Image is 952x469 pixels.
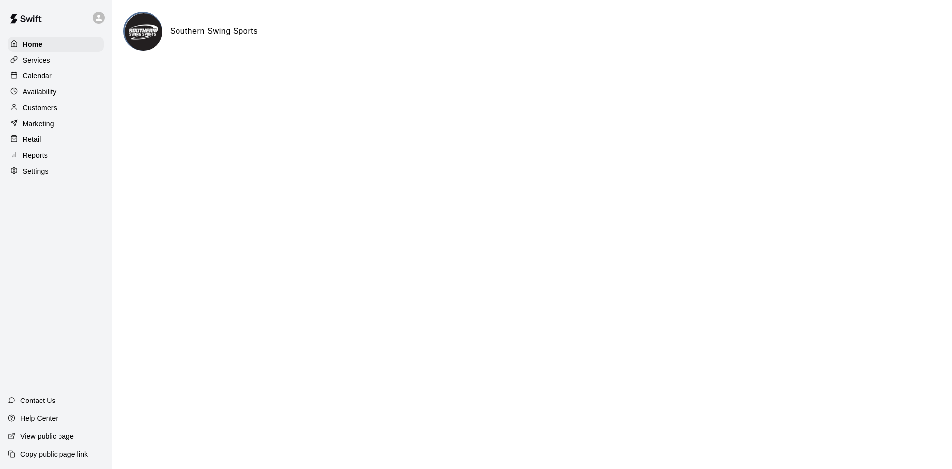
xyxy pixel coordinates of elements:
p: Reports [23,150,48,160]
a: Retail [8,132,104,147]
p: Contact Us [20,396,56,405]
a: Services [8,53,104,67]
p: Home [23,39,43,49]
p: Settings [23,166,49,176]
p: Availability [23,87,57,97]
a: Home [8,37,104,52]
a: Settings [8,164,104,179]
a: Calendar [8,68,104,83]
p: Retail [23,134,41,144]
a: Marketing [8,116,104,131]
p: Marketing [23,119,54,129]
p: Help Center [20,413,58,423]
a: Customers [8,100,104,115]
img: Southern Swing Sports logo [125,13,162,51]
a: Availability [8,84,104,99]
a: Reports [8,148,104,163]
p: Copy public page link [20,449,88,459]
p: Customers [23,103,57,113]
h6: Southern Swing Sports [170,25,258,38]
p: Calendar [23,71,52,81]
p: View public page [20,431,74,441]
p: Services [23,55,50,65]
